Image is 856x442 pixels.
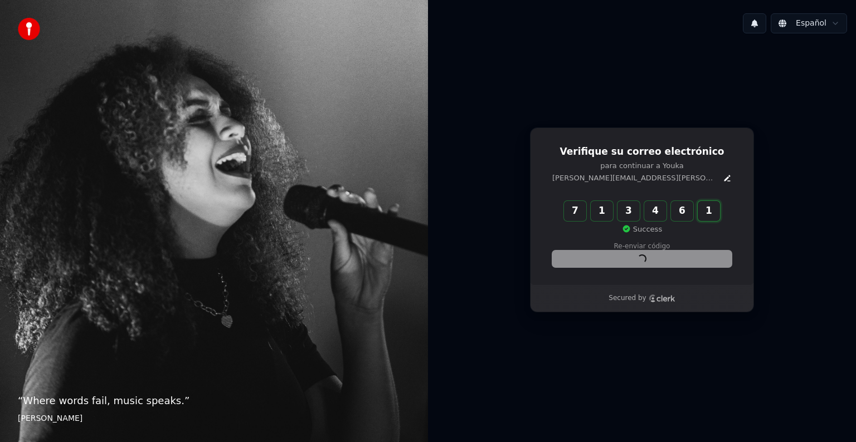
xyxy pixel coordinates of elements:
[18,18,40,40] img: youka
[18,413,410,424] footer: [PERSON_NAME]
[552,145,732,159] h1: Verifique su correo electrónico
[609,294,646,303] p: Secured by
[622,224,662,234] p: Success
[564,201,742,221] input: Enter verification code
[649,294,675,302] a: Clerk logo
[552,173,718,183] p: [PERSON_NAME][EMAIL_ADDRESS][PERSON_NAME][DOMAIN_NAME]
[552,161,732,171] p: para continuar a Youka
[18,393,410,409] p: “ Where words fail, music speaks. ”
[723,174,732,183] button: Edit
